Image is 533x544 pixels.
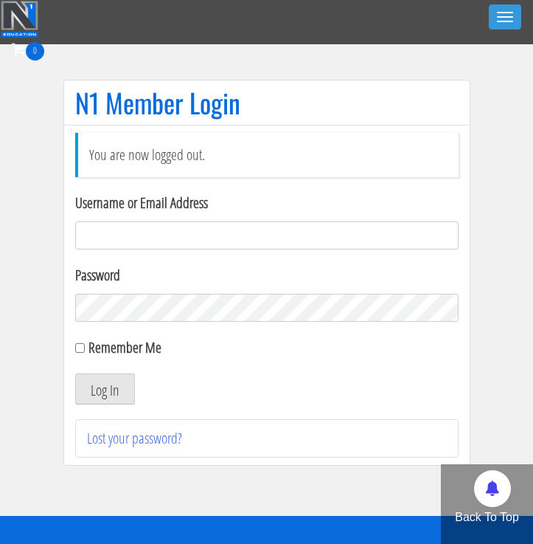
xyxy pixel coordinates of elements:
[1,1,38,38] img: n1-education
[87,428,182,448] a: Lost your password?
[75,373,135,404] button: Log In
[75,88,459,117] h1: N1 Member Login
[88,337,161,357] label: Remember Me
[75,192,459,214] label: Username or Email Address
[75,264,459,286] label: Password
[12,38,44,58] a: 0
[26,42,44,61] span: 0
[75,133,459,177] li: You are now logged out.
